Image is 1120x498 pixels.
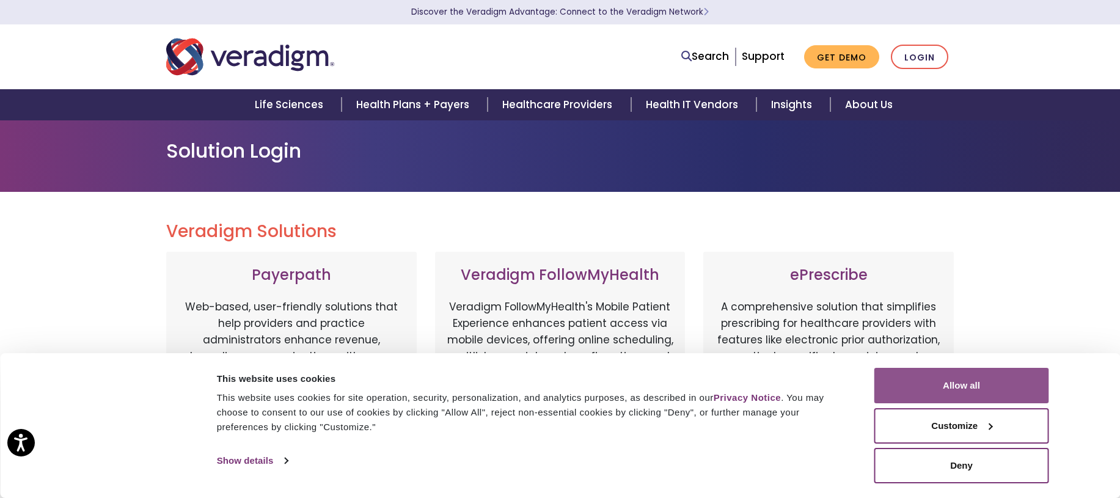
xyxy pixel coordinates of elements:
[217,390,847,434] div: This website uses cookies for site operation, security, personalization, and analytics purposes, ...
[703,6,709,18] span: Learn More
[631,89,756,120] a: Health IT Vendors
[716,299,942,427] p: A comprehensive solution that simplifies prescribing for healthcare providers with features like ...
[447,266,673,284] h3: Veradigm FollowMyHealth
[804,45,879,69] a: Get Demo
[874,448,1049,483] button: Deny
[681,48,729,65] a: Search
[166,221,954,242] h2: Veradigm Solutions
[217,452,288,470] a: Show details
[447,299,673,415] p: Veradigm FollowMyHealth's Mobile Patient Experience enhances patient access via mobile devices, o...
[891,45,948,70] a: Login
[178,266,404,284] h3: Payerpath
[742,49,785,64] a: Support
[217,372,847,386] div: This website uses cookies
[166,37,334,77] img: Veradigm logo
[240,89,342,120] a: Life Sciences
[714,392,781,403] a: Privacy Notice
[166,139,954,163] h1: Solution Login
[342,89,488,120] a: Health Plans + Payers
[874,368,1049,403] button: Allow all
[716,266,942,284] h3: ePrescribe
[830,89,907,120] a: About Us
[756,89,830,120] a: Insights
[178,299,404,427] p: Web-based, user-friendly solutions that help providers and practice administrators enhance revenu...
[488,89,631,120] a: Healthcare Providers
[874,408,1049,444] button: Customize
[411,6,709,18] a: Discover the Veradigm Advantage: Connect to the Veradigm NetworkLearn More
